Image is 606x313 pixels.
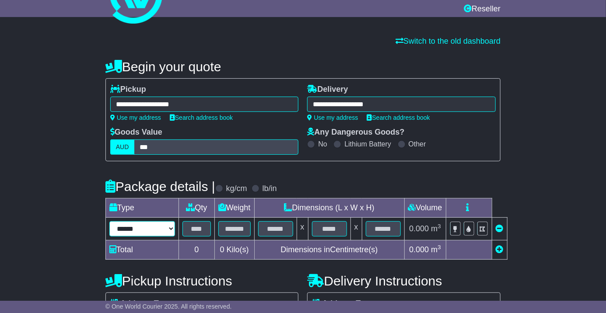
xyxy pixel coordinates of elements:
[110,114,161,121] a: Use my address
[409,245,429,254] span: 0.000
[409,224,429,233] span: 0.000
[105,179,215,194] h4: Package details |
[179,240,214,260] td: 0
[307,114,358,121] a: Use my address
[396,37,501,45] a: Switch to the old dashboard
[438,244,441,250] sup: 3
[307,274,501,288] h4: Delivery Instructions
[409,140,426,148] label: Other
[110,128,162,137] label: Goods Value
[105,198,179,218] td: Type
[307,85,348,94] label: Delivery
[170,114,233,121] a: Search address book
[431,245,441,254] span: m
[367,114,430,121] a: Search address book
[438,223,441,230] sup: 3
[464,2,501,17] a: Reseller
[110,139,135,155] label: AUD
[318,140,327,148] label: No
[431,224,441,233] span: m
[344,140,391,148] label: Lithium Battery
[254,240,404,260] td: Dimensions in Centimetre(s)
[105,274,299,288] h4: Pickup Instructions
[496,245,504,254] a: Add new item
[297,218,308,240] td: x
[220,245,224,254] span: 0
[110,299,172,309] label: Address Type
[105,59,501,74] h4: Begin your quote
[496,224,504,233] a: Remove this item
[105,240,179,260] td: Total
[214,240,254,260] td: Kilo(s)
[214,198,254,218] td: Weight
[263,184,277,194] label: lb/in
[404,198,446,218] td: Volume
[307,128,404,137] label: Any Dangerous Goods?
[350,218,362,240] td: x
[312,299,374,309] label: Address Type
[105,303,232,310] span: © One World Courier 2025. All rights reserved.
[226,184,247,194] label: kg/cm
[254,198,404,218] td: Dimensions (L x W x H)
[110,85,146,94] label: Pickup
[179,198,214,218] td: Qty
